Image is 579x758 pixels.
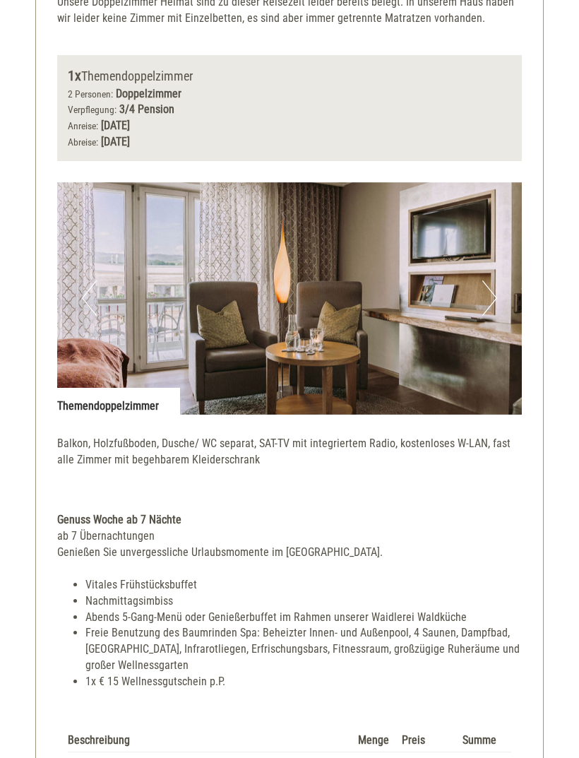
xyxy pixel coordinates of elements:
th: Menge [352,730,396,752]
small: Anreise: [68,120,98,131]
th: Beschreibung [68,730,352,752]
b: 1x [68,67,81,84]
div: Genuss Woche ab 7 Nächte [57,512,522,528]
p: Balkon, Holzfußboden, Dusche/ WC separat, SAT-TV mit integriertem Radio, kostenloses W-LAN, fast ... [57,436,522,485]
button: Previous [82,280,97,316]
b: Doppelzimmer [116,87,181,100]
img: image [57,182,522,415]
small: 2 Personen: [68,88,113,100]
small: Abreise: [68,136,98,148]
li: 1x € 15 Wellnessgutschein p.P. [85,674,522,690]
li: Freie Benutzung des Baumrinden Spa: Beheizter Innen- und Außenpool, 4 Saunen, Dampfbad, [GEOGRAPH... [85,625,522,674]
th: Summe [457,730,511,752]
th: Preis [396,730,457,752]
div: Themendoppelzimmer [68,66,511,86]
b: 3/4 Pension [119,102,174,116]
div: Themendoppelzimmer [57,388,180,415]
button: Next [482,280,497,316]
b: [DATE] [101,119,130,132]
li: Nachmittagsimbiss [85,593,522,610]
small: Verpflegung: [68,104,117,115]
div: ab 7 Übernachtungen Genießen Sie unvergessliche Urlaubsmomente im [GEOGRAPHIC_DATA]. [57,528,522,561]
li: Vitales Frühstücksbuffet [85,577,522,593]
b: [DATE] [101,135,130,148]
li: Abends 5-Gang-Menü oder Genießerbuffet im Rahmen unserer Waidlerei Waldküche [85,610,522,626]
